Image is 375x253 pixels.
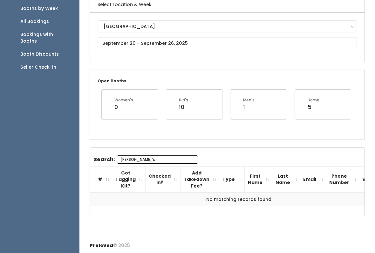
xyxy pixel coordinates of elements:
[94,155,198,164] label: Search:
[98,78,126,84] small: Open Booths
[20,18,49,25] div: All Bookings
[112,166,146,193] th: Got Tagging Kit?: activate to sort column ascending
[117,155,198,164] input: Search:
[114,97,133,103] div: Women's
[146,166,181,193] th: Checked in?: activate to sort column ascending
[219,166,245,193] th: Type: activate to sort column ascending
[245,166,272,193] th: First Name: activate to sort column ascending
[326,166,359,193] th: Phone Number: activate to sort column ascending
[308,97,319,103] div: Home
[179,97,188,103] div: Kid's
[114,103,133,111] div: 0
[300,166,326,193] th: Email: activate to sort column ascending
[308,103,319,111] div: 5
[20,5,58,12] div: Booths by Week
[90,237,130,249] div: © 2025
[98,20,357,32] button: [GEOGRAPHIC_DATA]
[243,103,255,111] div: 1
[272,166,300,193] th: Last Name: activate to sort column ascending
[181,166,219,193] th: Add Takedown Fee?: activate to sort column ascending
[98,37,357,49] input: September 20 - September 26, 2025
[20,64,56,71] div: Seller Check-in
[179,103,188,111] div: 10
[243,97,255,103] div: Men's
[20,51,59,58] div: Booth Discounts
[104,23,351,30] div: [GEOGRAPHIC_DATA]
[20,31,69,44] div: Bookings with Booths
[90,166,112,193] th: #: activate to sort column descending
[90,242,113,249] span: Preloved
